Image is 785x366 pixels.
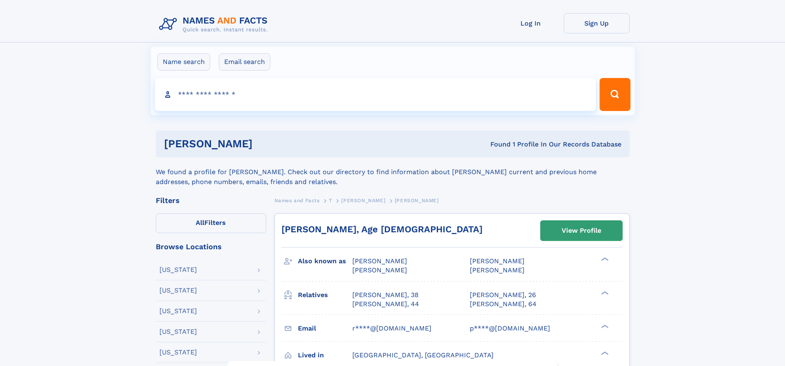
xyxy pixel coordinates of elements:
[541,221,622,241] a: View Profile
[600,78,630,111] button: Search Button
[395,198,439,203] span: [PERSON_NAME]
[156,13,274,35] img: Logo Names and Facts
[352,300,419,309] a: [PERSON_NAME], 44
[341,195,385,205] a: [PERSON_NAME]
[159,267,197,273] div: [US_STATE]
[470,300,537,309] a: [PERSON_NAME], 64
[196,219,204,227] span: All
[470,257,525,265] span: [PERSON_NAME]
[298,348,352,362] h3: Lived in
[329,195,332,205] a: T
[281,224,483,234] a: [PERSON_NAME], Age [DEMOGRAPHIC_DATA]
[155,78,596,111] input: search input
[599,323,609,329] div: ❯
[498,13,564,33] a: Log In
[329,198,332,203] span: T
[156,213,266,233] label: Filters
[470,266,525,274] span: [PERSON_NAME]
[159,328,197,335] div: [US_STATE]
[157,53,210,71] label: Name search
[298,321,352,335] h3: Email
[274,195,320,205] a: Names and Facts
[599,257,609,262] div: ❯
[352,266,407,274] span: [PERSON_NAME]
[298,254,352,268] h3: Also known as
[371,140,621,149] div: Found 1 Profile In Our Records Database
[470,290,536,300] a: [PERSON_NAME], 26
[156,243,266,250] div: Browse Locations
[352,257,407,265] span: [PERSON_NAME]
[159,308,197,314] div: [US_STATE]
[564,13,630,33] a: Sign Up
[562,221,601,240] div: View Profile
[341,198,385,203] span: [PERSON_NAME]
[352,290,419,300] a: [PERSON_NAME], 38
[298,288,352,302] h3: Relatives
[599,290,609,295] div: ❯
[219,53,270,71] label: Email search
[159,287,197,294] div: [US_STATE]
[599,350,609,356] div: ❯
[352,351,494,359] span: [GEOGRAPHIC_DATA], [GEOGRAPHIC_DATA]
[156,197,266,204] div: Filters
[159,349,197,356] div: [US_STATE]
[164,139,372,149] h1: [PERSON_NAME]
[156,157,630,187] div: We found a profile for [PERSON_NAME]. Check out our directory to find information about [PERSON_N...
